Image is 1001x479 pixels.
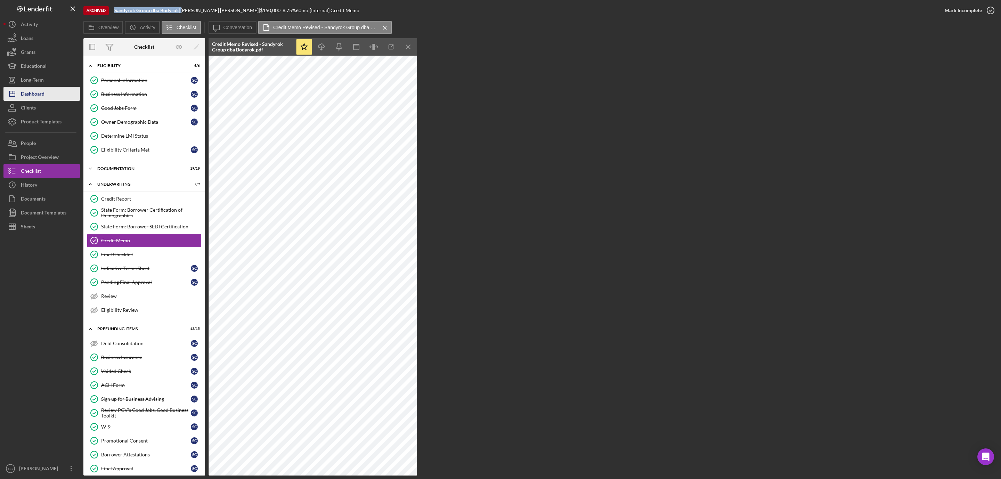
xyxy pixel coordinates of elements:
div: Document Templates [21,206,66,221]
a: Review [87,289,202,303]
button: Grants [3,45,80,59]
div: S C [191,465,198,472]
div: S C [191,451,198,458]
a: Checklist [3,164,80,178]
button: Long-Term [3,73,80,87]
a: Pending Final ApprovalSC [87,275,202,289]
div: S C [191,91,198,98]
div: Borrower Attestations [101,452,191,457]
a: Voided CheckSC [87,364,202,378]
div: S C [191,77,198,84]
div: $150,000 [260,8,283,13]
div: Eligibility Review [101,307,201,313]
div: Eligibility Criteria Met [101,147,191,153]
a: Dashboard [3,87,80,101]
div: S C [191,279,198,286]
button: Clients [3,101,80,115]
div: Review [101,293,201,299]
button: Credit Memo Revised - Sandyrok Group dba Bodyrok.pdf [258,21,392,34]
div: Documentation [97,167,182,171]
a: Debt ConsolidationSC [87,336,202,350]
div: Underwriting [97,182,182,186]
div: Eligibility [97,64,182,68]
a: Sign up for Business AdvisingSC [87,392,202,406]
label: Overview [98,25,119,30]
div: State Form: Borrower SEDI Certification [101,224,201,229]
button: Overview [83,21,123,34]
div: | [114,8,180,13]
a: Project Overview [3,150,80,164]
div: S C [191,423,198,430]
button: Mark Incomplete [938,3,998,17]
a: State Form: Borrower SEDI Certification [87,220,202,234]
div: Review PCV's Good Jobs, Good Business Toolkit [101,407,191,419]
button: Educational [3,59,80,73]
div: Sheets [21,220,35,235]
div: Dashboard [21,87,44,103]
label: Checklist [177,25,196,30]
div: Sign up for Business Advising [101,396,191,402]
a: Owner Demographic DataSC [87,115,202,129]
a: Final Checklist [87,247,202,261]
div: S C [191,354,198,361]
a: Determine LMI Status [87,129,202,143]
a: Final ApprovalSC [87,462,202,476]
div: People [21,136,36,152]
b: Sandyrok Group dba Bodyrok [114,7,179,13]
div: W-9 [101,424,191,430]
div: Personal Information [101,78,191,83]
button: History [3,178,80,192]
div: S C [191,265,198,272]
div: 7 / 9 [187,182,200,186]
label: Credit Memo Revised - Sandyrok Group dba Bodyrok.pdf [273,25,377,30]
div: S C [191,382,198,389]
div: Promotional Consent [101,438,191,444]
div: Open Intercom Messenger [977,448,994,465]
div: ACH Form [101,382,191,388]
div: Long-Term [21,73,44,89]
a: Review PCV's Good Jobs, Good Business ToolkitSC [87,406,202,420]
a: Borrower AttestationsSC [87,448,202,462]
div: Archived [83,6,109,15]
div: [PERSON_NAME] [17,462,63,477]
div: Product Templates [21,115,62,130]
div: Grants [21,45,35,61]
div: 8.75 % [283,8,296,13]
a: Business InsuranceSC [87,350,202,364]
div: 19 / 19 [187,167,200,171]
div: S C [191,119,198,125]
a: ACH FormSC [87,378,202,392]
label: Activity [140,25,155,30]
div: Business Insurance [101,355,191,360]
div: Prefunding Items [97,327,182,331]
div: | [Internal] Credit Memo [308,8,359,13]
label: Conversation [223,25,252,30]
div: 6 / 6 [187,64,200,68]
a: Credit Report [87,192,202,206]
div: S C [191,368,198,375]
div: Business Information [101,91,191,97]
div: Credit Report [101,196,201,202]
div: Final Approval [101,466,191,471]
div: S C [191,409,198,416]
a: State Form: Borrower Certification of Demographics [87,206,202,220]
div: Debt Consolidation [101,341,191,346]
div: Clients [21,101,36,116]
button: People [3,136,80,150]
button: Document Templates [3,206,80,220]
a: Loans [3,31,80,45]
button: Sheets [3,220,80,234]
button: Product Templates [3,115,80,129]
div: Loans [21,31,33,47]
button: Activity [3,17,80,31]
button: Activity [125,21,160,34]
a: Credit Memo [87,234,202,247]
